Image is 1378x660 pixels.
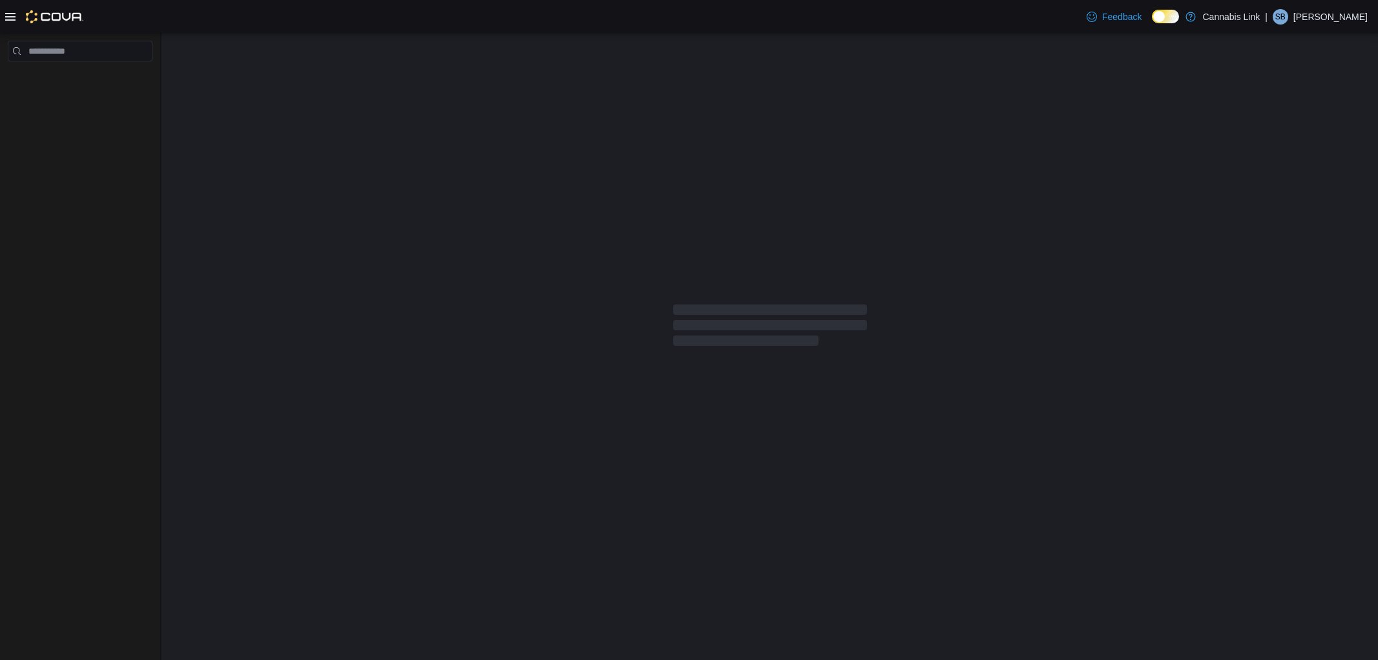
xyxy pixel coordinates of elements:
[1152,10,1179,23] input: Dark Mode
[1275,9,1286,25] span: SB
[1273,9,1288,25] div: Shawn Benny
[1265,9,1268,25] p: |
[26,10,83,23] img: Cova
[1081,4,1147,30] a: Feedback
[673,307,867,348] span: Loading
[1202,9,1260,25] p: Cannabis Link
[8,64,152,95] nav: Complex example
[1293,9,1368,25] p: [PERSON_NAME]
[1102,10,1142,23] span: Feedback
